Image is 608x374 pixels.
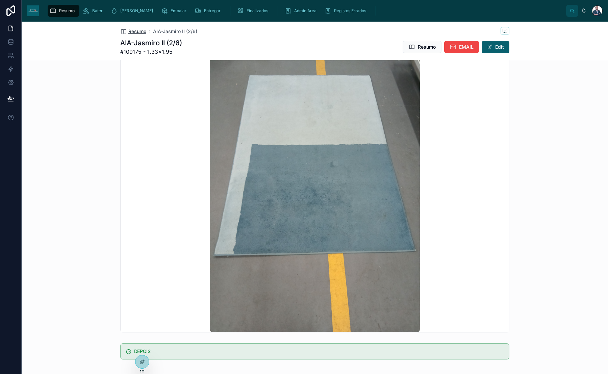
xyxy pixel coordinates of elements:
[204,8,221,14] span: Entregar
[171,8,186,14] span: Embalar
[403,41,441,53] button: Resumo
[418,44,436,50] span: Resumo
[59,8,75,14] span: Resumo
[120,38,182,48] h1: AIA-Jasmiro II (2/6)
[334,8,366,14] span: Registos Errados
[120,28,146,35] a: Resumo
[323,5,371,17] a: Registos Errados
[294,8,316,14] span: Admin Area
[92,8,103,14] span: Bater
[128,28,146,35] span: Resumo
[247,8,268,14] span: Finalizados
[459,44,474,50] span: EMAIL
[120,48,182,56] span: #109175 - 1.33×1.95
[153,28,197,35] a: AIA-Jasmiro II (2/6)
[193,5,225,17] a: Entregar
[134,349,504,354] h5: DEPOIS
[81,5,107,17] a: Bater
[120,8,153,14] span: [PERSON_NAME]
[482,41,509,53] button: Edit
[159,5,191,17] a: Embalar
[48,5,79,17] a: Resumo
[210,52,420,332] img: 17589048920777126757045716783661.jpg
[235,5,273,17] a: Finalizados
[44,3,566,18] div: scrollable content
[27,5,39,16] img: App logo
[109,5,158,17] a: [PERSON_NAME]
[444,41,479,53] button: EMAIL
[283,5,321,17] a: Admin Area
